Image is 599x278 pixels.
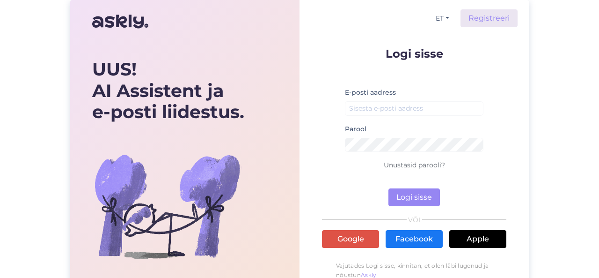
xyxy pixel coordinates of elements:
label: Parool [345,124,366,134]
label: E-posti aadress [345,88,396,98]
a: Facebook [386,230,443,248]
a: Unustasid parooli? [384,161,445,169]
button: ET [432,12,453,25]
div: UUS! AI Assistent ja e-posti liidestus. [92,59,248,123]
a: Apple [449,230,506,248]
input: Sisesta e-posti aadress [345,101,483,116]
a: Registreeri [460,9,518,27]
button: Logi sisse [388,188,440,206]
a: Google [322,230,379,248]
span: VÕI [407,217,422,223]
img: Askly [92,10,148,33]
p: Logi sisse [322,48,506,60]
